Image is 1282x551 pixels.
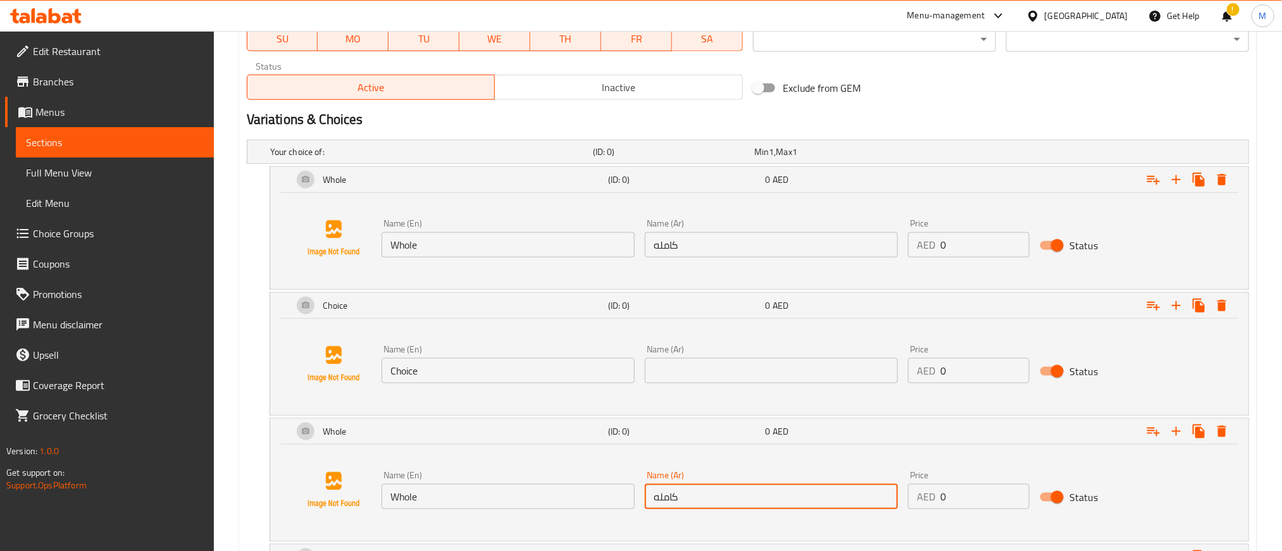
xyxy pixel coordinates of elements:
[5,97,214,127] a: Menus
[247,110,1249,129] h2: Variations & Choices
[33,44,204,59] span: Edit Restaurant
[33,408,204,423] span: Grocery Checklist
[1210,294,1233,317] button: Delete Choice
[917,489,935,504] p: AED
[1188,168,1210,191] button: Clone new choice
[1259,9,1267,23] span: M
[1069,490,1098,505] span: Status
[35,104,204,120] span: Menus
[5,340,214,370] a: Upsell
[1210,168,1233,191] button: Delete Whole
[293,324,374,405] img: Ae5nvW7+0k+MAAAAAElFTkSuQmCC
[1188,294,1210,317] button: Clone new choice
[907,8,985,23] div: Menu-management
[1142,294,1165,317] button: Add sub category
[645,232,898,257] input: Enter name Ar
[917,363,935,378] p: AED
[530,26,601,51] button: TH
[382,232,635,257] input: Enter name En
[5,66,214,97] a: Branches
[1165,294,1188,317] button: Add new choice
[318,26,389,51] button: MO
[252,78,490,97] span: Active
[6,464,65,481] span: Get support on:
[382,484,635,509] input: Enter name En
[323,173,347,186] h5: Whole
[293,198,374,279] img: Ae5nvW7+0k+MAAAAAElFTkSuQmCC
[769,144,774,160] span: 1
[773,423,788,440] span: AED
[608,425,761,438] h5: (ID: 0)
[608,173,761,186] h5: (ID: 0)
[33,256,204,271] span: Coupons
[672,26,743,51] button: SA
[1045,9,1128,23] div: [GEOGRAPHIC_DATA]
[1165,168,1188,191] button: Add new choice
[940,358,1030,383] input: Please enter price
[645,358,898,383] input: Enter name Ar
[917,237,935,252] p: AED
[766,171,771,188] span: 0
[940,232,1030,257] input: Please enter price
[464,30,525,48] span: WE
[39,443,59,459] span: 1.0.0
[1188,420,1210,443] button: Clone new choice
[5,279,214,309] a: Promotions
[535,30,596,48] span: TH
[606,30,667,48] span: FR
[1006,27,1249,52] div: ​
[323,30,383,48] span: MO
[601,26,672,51] button: FR
[1069,364,1098,379] span: Status
[33,317,204,332] span: Menu disclaimer
[389,26,459,51] button: TU
[16,158,214,188] a: Full Menu View
[293,450,374,531] img: Ae5nvW7+0k+MAAAAAElFTkSuQmCC
[247,75,495,100] button: Active
[5,218,214,249] a: Choice Groups
[252,30,313,48] span: SU
[1069,238,1098,253] span: Status
[783,80,861,96] span: Exclude from GEM
[270,145,588,158] h5: Your choice of:
[1210,420,1233,443] button: Delete Whole
[500,78,738,97] span: Inactive
[593,145,749,158] h5: (ID: 0)
[270,419,1248,444] div: Expand
[33,287,204,302] span: Promotions
[459,26,530,51] button: WE
[608,299,761,312] h5: (ID: 0)
[5,370,214,400] a: Coverage Report
[33,74,204,89] span: Branches
[26,135,204,150] span: Sections
[5,36,214,66] a: Edit Restaurant
[1142,420,1165,443] button: Add sub category
[5,309,214,340] a: Menu disclaimer
[754,144,769,160] span: Min
[5,249,214,279] a: Coupons
[270,167,1248,192] div: Expand
[247,140,1248,163] div: Expand
[1165,420,1188,443] button: Add new choice
[26,195,204,211] span: Edit Menu
[6,443,37,459] span: Version:
[766,423,771,440] span: 0
[26,165,204,180] span: Full Menu View
[645,484,898,509] input: Enter name Ar
[16,127,214,158] a: Sections
[247,26,318,51] button: SU
[33,226,204,241] span: Choice Groups
[677,30,738,48] span: SA
[6,477,87,493] a: Support.OpsPlatform
[792,144,797,160] span: 1
[394,30,454,48] span: TU
[766,297,771,314] span: 0
[940,484,1030,509] input: Please enter price
[1142,168,1165,191] button: Add sub category
[33,378,204,393] span: Coverage Report
[323,425,347,438] h5: Whole
[33,347,204,362] span: Upsell
[753,27,996,52] div: ​
[16,188,214,218] a: Edit Menu
[773,297,788,314] span: AED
